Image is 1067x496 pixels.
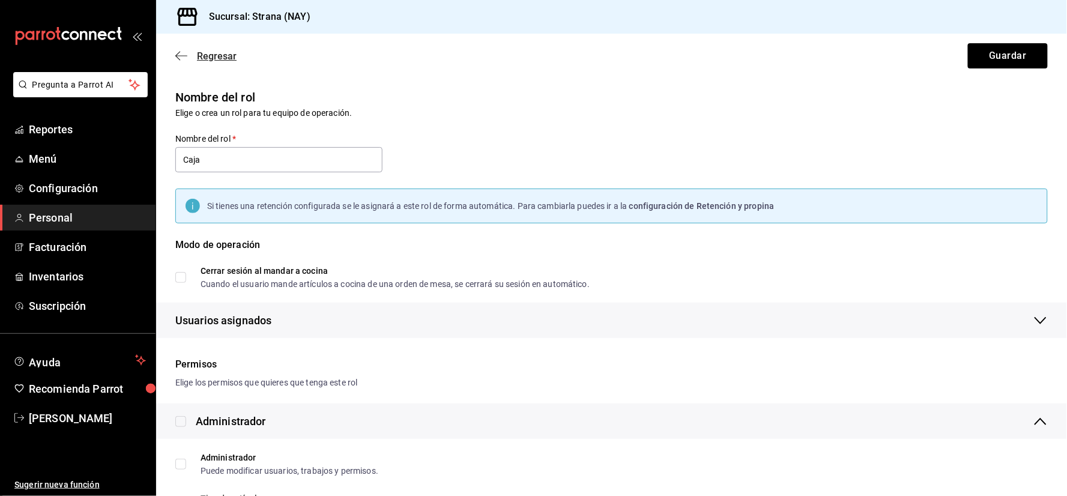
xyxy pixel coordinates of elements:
[968,43,1048,68] button: Guardar
[196,413,266,429] div: Administrador
[175,50,237,62] button: Regresar
[201,467,378,475] div: Puede modificar usuarios, trabajos y permisos.
[29,151,146,167] span: Menú
[29,381,146,397] span: Recomienda Parrot
[199,10,310,24] h3: Sucursal: Strana (NAY)
[14,479,146,491] span: Sugerir nueva función
[175,88,1048,107] h6: Nombre del rol
[29,353,130,367] span: Ayuda
[29,298,146,314] span: Suscripción
[201,453,378,462] div: Administrador
[201,280,590,288] div: Cuando el usuario mande artículos a cocina de una orden de mesa, se cerrará su sesión en automático.
[201,267,590,275] div: Cerrar sesión al mandar a cocina
[29,268,146,285] span: Inventarios
[8,87,148,100] a: Pregunta a Parrot AI
[175,377,1048,389] div: Elige los permisos que quieres que tenga este rol
[175,312,271,328] span: Usuarios asignados
[207,201,629,211] span: Si tienes una retención configurada se le asignará a este rol de forma automática. Para cambiarla...
[29,239,146,255] span: Facturación
[29,410,146,426] span: [PERSON_NAME]
[175,108,352,118] span: Elige o crea un rol para tu equipo de operación.
[175,238,1048,267] div: Modo de operación
[629,201,775,211] span: configuración de Retención y propina
[13,72,148,97] button: Pregunta a Parrot AI
[29,210,146,226] span: Personal
[32,79,129,91] span: Pregunta a Parrot AI
[175,135,382,144] label: Nombre del rol
[175,357,1048,372] div: Permisos
[29,121,146,138] span: Reportes
[197,50,237,62] span: Regresar
[132,31,142,41] button: open_drawer_menu
[29,180,146,196] span: Configuración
